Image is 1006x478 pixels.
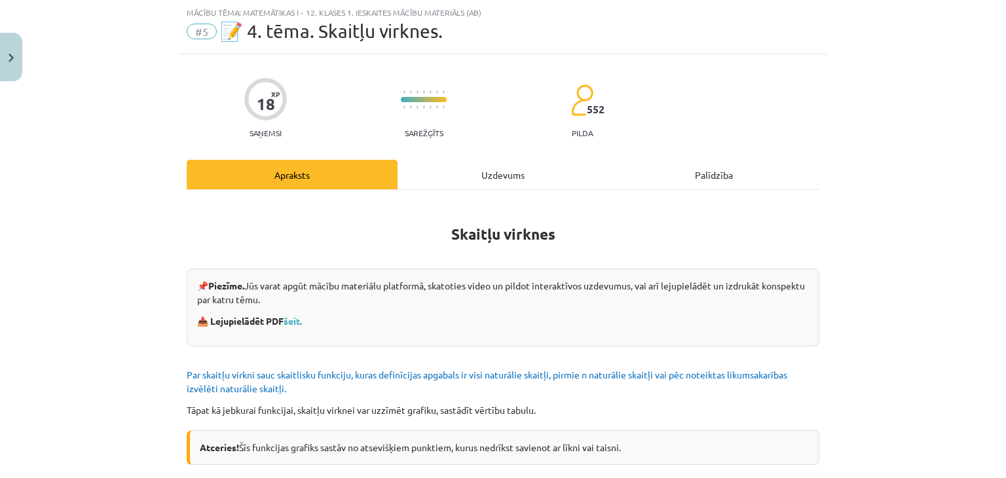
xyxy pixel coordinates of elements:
[423,105,424,109] img: icon-short-line-57e1e144782c952c97e751825c79c345078a6d821885a25fce030b3d8c18986b.svg
[570,84,593,117] img: students-c634bb4e5e11cddfef0936a35e636f08e4e9abd3cc4e673bd6f9a4125e45ecb1.svg
[403,90,405,94] img: icon-short-line-57e1e144782c952c97e751825c79c345078a6d821885a25fce030b3d8c18986b.svg
[257,95,275,113] div: 18
[436,90,438,94] img: icon-short-line-57e1e144782c952c97e751825c79c345078a6d821885a25fce030b3d8c18986b.svg
[9,54,14,62] img: icon-close-lesson-0947bae3869378f0d4975bcd49f059093ad1ed9edebbc8119c70593378902aed.svg
[187,8,819,17] div: Mācību tēma: Matemātikas i - 12. klases 1. ieskaites mācību materiāls (ab)
[208,280,244,291] strong: Piezīme.
[403,105,405,109] img: icon-short-line-57e1e144782c952c97e751825c79c345078a6d821885a25fce030b3d8c18986b.svg
[197,315,304,327] strong: 📥 Lejupielādēt PDF
[587,103,605,115] span: 552
[187,430,819,465] div: Šīs funkcijas grafiks sastāv no atsevišķiem punktiem, kurus nedrīkst savienot ar līkni vai taisni.
[417,105,418,109] img: icon-short-line-57e1e144782c952c97e751825c79c345078a6d821885a25fce030b3d8c18986b.svg
[284,315,302,327] a: šeit.
[187,160,398,189] div: Apraksts
[430,105,431,109] img: icon-short-line-57e1e144782c952c97e751825c79c345078a6d821885a25fce030b3d8c18986b.svg
[271,90,280,98] span: XP
[405,128,443,138] p: Sarežģīts
[220,20,443,42] span: 📝 4. tēma. Skaitļu virknes.
[430,90,431,94] img: icon-short-line-57e1e144782c952c97e751825c79c345078a6d821885a25fce030b3d8c18986b.svg
[443,105,444,109] img: icon-short-line-57e1e144782c952c97e751825c79c345078a6d821885a25fce030b3d8c18986b.svg
[398,160,608,189] div: Uzdevums
[608,160,819,189] div: Palīdzība
[572,128,593,138] p: pilda
[410,105,411,109] img: icon-short-line-57e1e144782c952c97e751825c79c345078a6d821885a25fce030b3d8c18986b.svg
[410,90,411,94] img: icon-short-line-57e1e144782c952c97e751825c79c345078a6d821885a25fce030b3d8c18986b.svg
[197,279,809,306] p: 📌 Jūs varat apgūt mācību materiālu platformā, skatoties video un pildot interaktīvos uzdevumus, v...
[451,225,555,244] b: Skaitļu virknes
[436,105,438,109] img: icon-short-line-57e1e144782c952c97e751825c79c345078a6d821885a25fce030b3d8c18986b.svg
[187,24,217,39] span: #5
[423,90,424,94] img: icon-short-line-57e1e144782c952c97e751825c79c345078a6d821885a25fce030b3d8c18986b.svg
[187,369,787,394] span: Par skaitļu virkni sauc skaitlisku funkciju, kuras definīcijas apgabals ir visi naturālie skaitļi...
[200,441,239,453] b: Atceries!
[244,128,287,138] p: Saņemsi
[187,403,819,417] p: Tāpat kā jebkurai funkcijai, skaitļu virknei var uzzīmēt grafiku, sastādīt vērtību tabulu.
[443,90,444,94] img: icon-short-line-57e1e144782c952c97e751825c79c345078a6d821885a25fce030b3d8c18986b.svg
[417,90,418,94] img: icon-short-line-57e1e144782c952c97e751825c79c345078a6d821885a25fce030b3d8c18986b.svg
